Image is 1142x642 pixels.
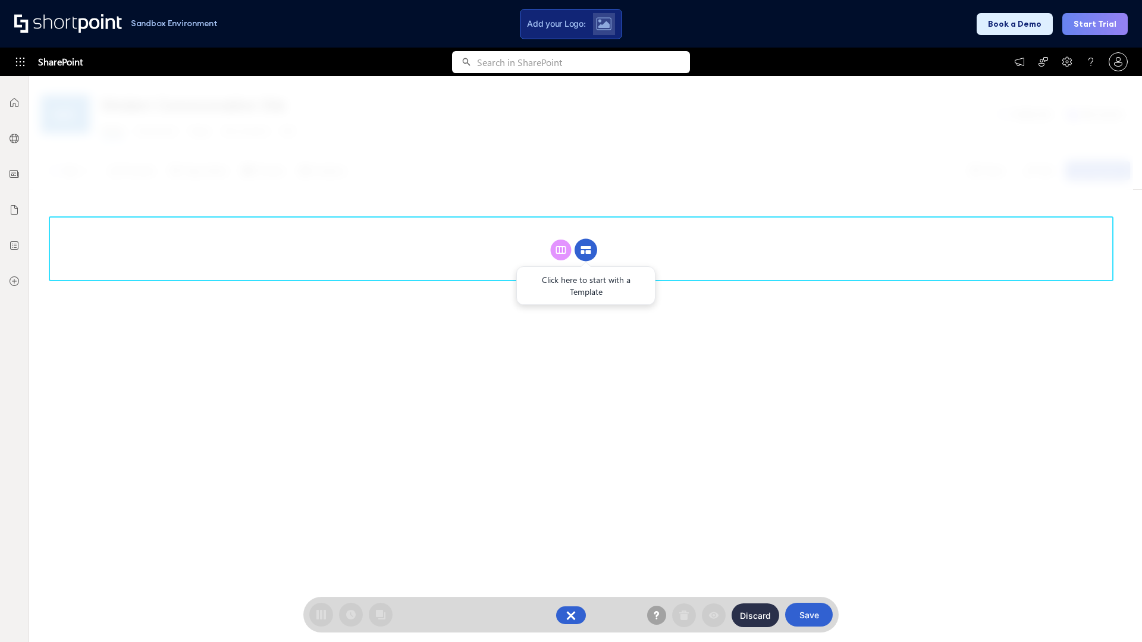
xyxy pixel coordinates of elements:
[38,48,83,76] span: SharePoint
[131,20,218,27] h1: Sandbox Environment
[477,51,690,73] input: Search in SharePoint
[596,17,611,30] img: Upload logo
[977,13,1053,35] button: Book a Demo
[785,603,833,627] button: Save
[1062,13,1128,35] button: Start Trial
[527,18,585,29] span: Add your Logo:
[1083,585,1142,642] iframe: Chat Widget
[732,603,779,627] button: Discard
